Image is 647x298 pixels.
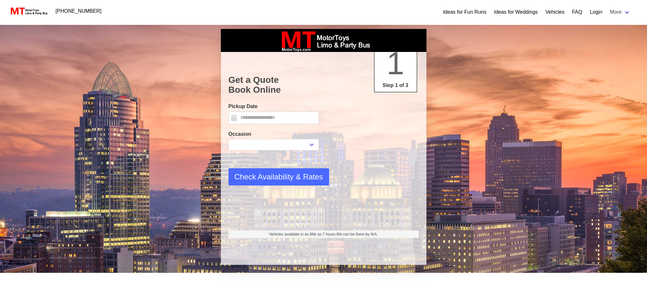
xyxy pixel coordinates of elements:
a: Ideas for Fun Runs [443,8,486,16]
span: Vehicles available in as little as 7 hours. [269,231,378,237]
a: [PHONE_NUMBER] [52,5,105,18]
span: 1 [387,45,404,81]
img: box_logo_brand.jpeg [276,29,371,52]
a: Login [590,8,602,16]
a: FAQ [572,8,582,16]
h1: Get a Quote Book Online [229,75,419,95]
p: Step 1 of 3 [377,82,414,89]
a: Vehicles [545,8,565,16]
img: MotorToys Logo [9,7,48,16]
button: Check Availability & Rates [229,168,329,185]
span: We can be there by N/A. [336,232,378,236]
span: Check Availability & Rates [235,171,323,183]
a: More [606,6,634,18]
label: Pickup Date [229,103,319,110]
label: Occasion [229,130,319,138]
a: Ideas for Weddings [494,8,538,16]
